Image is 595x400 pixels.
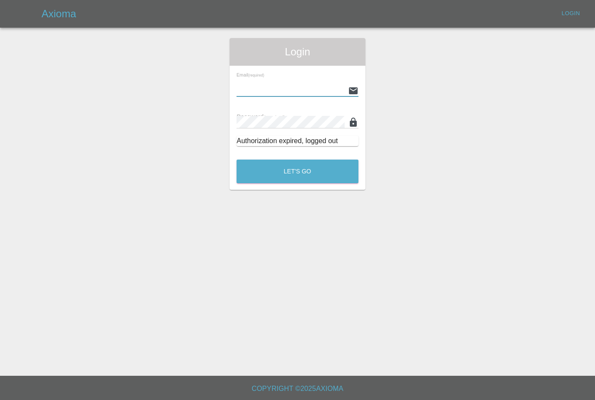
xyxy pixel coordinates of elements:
[264,115,285,120] small: (required)
[7,383,588,395] h6: Copyright © 2025 Axioma
[237,72,264,77] span: Email
[237,160,358,183] button: Let's Go
[248,74,264,77] small: (required)
[237,45,358,59] span: Login
[237,136,358,146] div: Authorization expired, logged out
[237,113,285,120] span: Password
[557,7,585,20] a: Login
[42,7,76,21] h5: Axioma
